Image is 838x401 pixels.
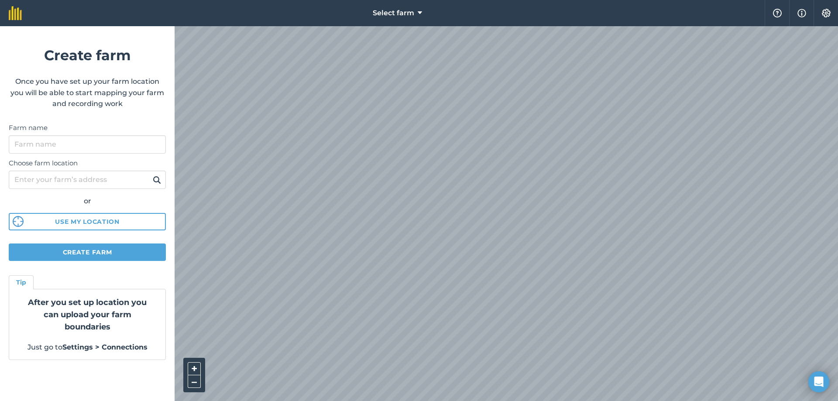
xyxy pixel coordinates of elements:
[20,342,155,353] p: Just go to
[808,371,829,392] div: Open Intercom Messenger
[797,8,806,18] img: svg+xml;base64,PHN2ZyB4bWxucz0iaHR0cDovL3d3dy53My5vcmcvMjAwMC9zdmciIHdpZHRoPSIxNyIgaGVpZ2h0PSIxNy...
[9,76,166,110] p: Once you have set up your farm location you will be able to start mapping your farm and recording...
[62,343,148,351] strong: Settings > Connections
[772,9,783,17] img: A question mark icon
[9,6,22,20] img: fieldmargin Logo
[188,362,201,375] button: +
[9,243,166,261] button: Create farm
[373,8,414,18] span: Select farm
[13,216,24,227] img: svg%3e
[9,195,166,207] div: or
[16,278,26,287] h4: Tip
[9,158,166,168] label: Choose farm location
[9,135,166,154] input: Farm name
[821,9,831,17] img: A cog icon
[9,213,166,230] button: Use my location
[188,375,201,388] button: –
[9,123,166,133] label: Farm name
[28,298,147,332] strong: After you set up location you can upload your farm boundaries
[153,175,161,185] img: svg+xml;base64,PHN2ZyB4bWxucz0iaHR0cDovL3d3dy53My5vcmcvMjAwMC9zdmciIHdpZHRoPSIxOSIgaGVpZ2h0PSIyNC...
[9,44,166,66] h1: Create farm
[9,171,166,189] input: Enter your farm’s address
